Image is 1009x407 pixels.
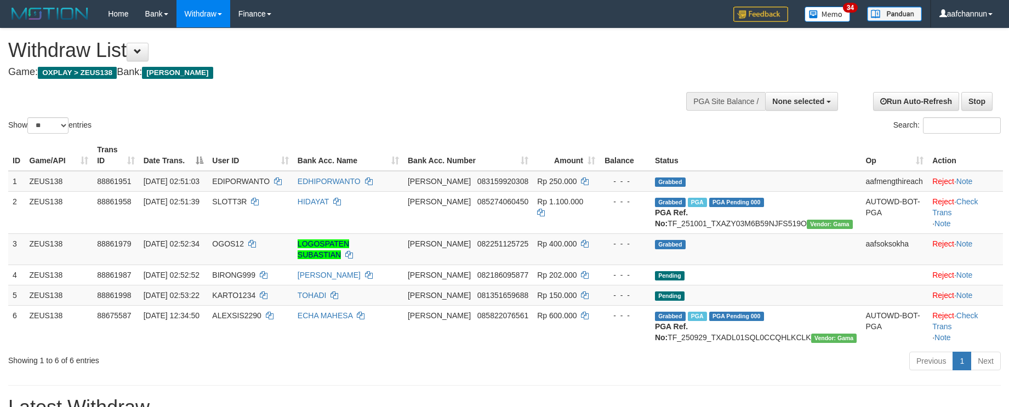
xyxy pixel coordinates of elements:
[477,239,528,248] span: Copy 082251125725 to clipboard
[8,140,25,171] th: ID
[97,271,131,279] span: 88861987
[38,67,117,79] span: OXPLAY > ZEUS138
[97,197,131,206] span: 88861958
[8,171,25,192] td: 1
[709,198,764,207] span: PGA Pending
[604,310,646,321] div: - - -
[208,140,293,171] th: User ID: activate to sort column ascending
[765,92,838,111] button: None selected
[934,219,951,228] a: Note
[928,140,1003,171] th: Action
[144,239,199,248] span: [DATE] 02:52:34
[8,39,662,61] h1: Withdraw List
[533,140,600,171] th: Amount: activate to sort column ascending
[212,311,261,320] span: ALEXSIS2290
[928,305,1003,347] td: · ·
[25,140,93,171] th: Game/API: activate to sort column ascending
[408,271,471,279] span: [PERSON_NAME]
[688,198,707,207] span: Marked by aaftrukkakada
[971,352,1001,370] a: Next
[477,291,528,300] span: Copy 081351659688 to clipboard
[408,311,471,320] span: [PERSON_NAME]
[97,177,131,186] span: 88861951
[8,191,25,233] td: 2
[651,191,862,233] td: TF_251001_TXAZY03M6B59NJFS519O
[537,177,577,186] span: Rp 250.000
[408,177,471,186] span: [PERSON_NAME]
[8,285,25,305] td: 5
[97,311,131,320] span: 88675587
[956,291,973,300] a: Note
[932,177,954,186] a: Reject
[843,3,858,13] span: 34
[688,312,707,321] span: Marked by aafpengsreynich
[408,291,471,300] span: [PERSON_NAME]
[298,311,352,320] a: ECHA MAHESA
[956,239,973,248] a: Note
[961,92,993,111] a: Stop
[8,5,92,22] img: MOTION_logo.png
[893,117,1001,134] label: Search:
[144,291,199,300] span: [DATE] 02:53:22
[932,197,978,217] a: Check Trans
[403,140,533,171] th: Bank Acc. Number: activate to sort column ascending
[923,117,1001,134] input: Search:
[928,265,1003,285] td: ·
[861,140,928,171] th: Op: activate to sort column ascending
[932,311,954,320] a: Reject
[604,196,646,207] div: - - -
[212,239,244,248] span: OGOS12
[772,97,824,106] span: None selected
[8,67,662,78] h4: Game: Bank:
[805,7,851,22] img: Button%20Memo.svg
[293,140,403,171] th: Bank Acc. Name: activate to sort column ascending
[655,291,685,301] span: Pending
[139,140,208,171] th: Date Trans.: activate to sort column descending
[8,351,412,366] div: Showing 1 to 6 of 6 entries
[27,117,69,134] select: Showentries
[8,265,25,285] td: 4
[873,92,959,111] a: Run Auto-Refresh
[909,352,953,370] a: Previous
[477,271,528,279] span: Copy 082186095877 to clipboard
[811,334,857,343] span: Vendor URL: https://trx31.1velocity.biz
[97,291,131,300] span: 88861998
[600,140,651,171] th: Balance
[212,291,255,300] span: KARTO1234
[25,191,93,233] td: ZEUS138
[651,305,862,347] td: TF_250929_TXADL01SQL0CCQHLKCLK
[142,67,213,79] span: [PERSON_NAME]
[537,311,577,320] span: Rp 600.000
[956,177,973,186] a: Note
[928,191,1003,233] td: · ·
[25,233,93,265] td: ZEUS138
[212,271,255,279] span: BIRONG999
[861,171,928,192] td: aafmengthireach
[212,177,270,186] span: EDIPORWANTO
[25,265,93,285] td: ZEUS138
[932,311,978,331] a: Check Trans
[934,333,951,342] a: Note
[686,92,765,111] div: PGA Site Balance /
[655,271,685,280] span: Pending
[604,238,646,249] div: - - -
[537,271,577,279] span: Rp 202.000
[861,305,928,347] td: AUTOWD-BOT-PGA
[144,197,199,206] span: [DATE] 02:51:39
[537,197,583,206] span: Rp 1.100.000
[298,239,349,259] a: LOGOSPATEN SUBASTIAN
[867,7,922,21] img: panduan.png
[807,220,853,229] span: Vendor URL: https://trx31.1velocity.biz
[25,171,93,192] td: ZEUS138
[932,291,954,300] a: Reject
[928,285,1003,305] td: ·
[408,239,471,248] span: [PERSON_NAME]
[298,271,361,279] a: [PERSON_NAME]
[651,140,862,171] th: Status
[655,208,688,228] b: PGA Ref. No:
[932,197,954,206] a: Reject
[144,311,199,320] span: [DATE] 12:34:50
[604,176,646,187] div: - - -
[8,233,25,265] td: 3
[956,271,973,279] a: Note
